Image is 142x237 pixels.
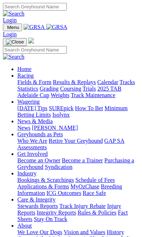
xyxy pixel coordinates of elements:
a: Login [3,31,17,37]
div: News & Media [17,125,139,131]
a: History [107,229,124,235]
a: Track Maintenance [71,92,115,98]
a: About [17,223,32,229]
a: Fields & Form [17,79,51,85]
div: Get Involved [17,157,139,170]
input: Search [3,3,67,11]
a: Wagering [17,99,40,105]
img: Search [3,54,25,60]
a: Home [17,66,31,72]
div: Racing [17,79,139,99]
a: News & Media [17,118,53,124]
a: Fact Sheets [17,209,128,222]
img: Search [3,11,25,17]
a: Vision and Values [64,229,105,235]
a: Integrity Reports [37,209,76,216]
img: logo-grsa-white.png [28,38,34,43]
a: GAP SA Assessments [17,138,124,150]
a: Results & Replays [53,79,96,85]
img: Close [6,39,24,45]
div: Care & Integrity [17,203,139,223]
a: Applications & Forms [17,183,69,190]
a: Care & Integrity [17,196,56,203]
a: Statistics [17,86,38,92]
a: Grading [40,86,59,92]
a: Weights [51,92,69,98]
div: Greyhounds as Pets [17,138,139,151]
a: Industry [17,170,36,176]
a: Stay On Track [34,216,67,222]
a: Purchasing a Greyhound [17,157,134,170]
a: 2025 TAB Adelaide Cup [17,86,121,98]
a: Rules & Policies [78,209,117,216]
a: Trials [83,86,96,92]
a: MyOzChase [70,183,99,190]
a: Minimum Betting Limits [17,105,128,118]
div: Wagering [17,105,139,118]
a: How To Bet [75,105,103,111]
a: Greyhounds as Pets [17,131,63,137]
a: Schedule of Fees [75,177,115,183]
a: We Love Our Dogs [17,229,62,235]
a: Calendar [97,79,118,85]
a: [PERSON_NAME] [32,125,78,131]
a: Stewards Reports [17,203,58,209]
a: Retire Your Greyhound [49,138,103,144]
a: Get Involved [17,151,48,157]
a: Become a Trainer [62,157,103,163]
a: [DATE] Tips [17,105,47,111]
a: SUREpick [49,105,73,111]
a: Who We Are [17,138,47,144]
button: Toggle navigation [3,24,22,31]
a: Race Safe [83,190,106,196]
a: Racing [17,72,34,79]
a: ICG Outcomes [46,190,81,196]
a: Bookings & Scratchings [17,177,74,183]
a: News [17,125,30,131]
a: Track Injury Rebate [59,203,106,209]
div: Industry [17,177,139,196]
input: Search [3,46,67,54]
a: Breeding Information [17,183,122,196]
a: Injury Reports [17,203,121,216]
a: Tracks [120,79,135,85]
a: Login [3,17,17,23]
img: GRSA [46,24,68,30]
a: Isolynx [52,112,70,118]
a: Syndication [45,164,72,170]
span: Menu [7,25,19,30]
a: Coursing [60,86,81,92]
a: Become an Owner [17,157,60,163]
button: Toggle navigation [3,38,27,46]
img: GRSA [23,24,45,30]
